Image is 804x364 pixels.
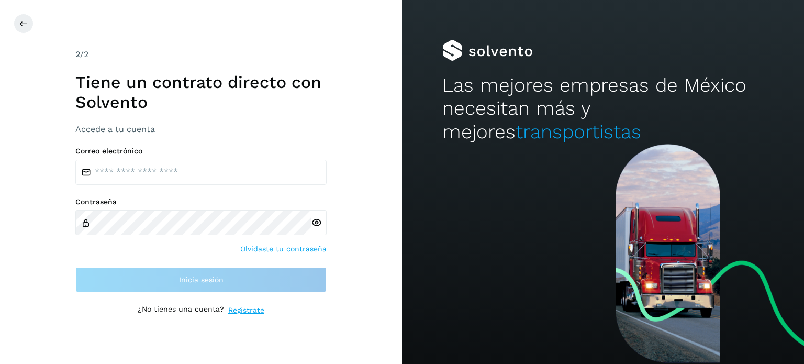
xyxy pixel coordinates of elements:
span: transportistas [516,120,641,143]
span: Inicia sesión [179,276,224,283]
a: Olvidaste tu contraseña [240,244,327,255]
button: Inicia sesión [75,267,327,292]
p: ¿No tienes una cuenta? [138,305,224,316]
a: Regístrate [228,305,264,316]
h2: Las mejores empresas de México necesitan más y mejores [442,74,764,144]
label: Correo electrónico [75,147,327,156]
div: /2 [75,48,327,61]
h1: Tiene un contrato directo con Solvento [75,72,327,113]
span: 2 [75,49,80,59]
label: Contraseña [75,197,327,206]
h3: Accede a tu cuenta [75,124,327,134]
